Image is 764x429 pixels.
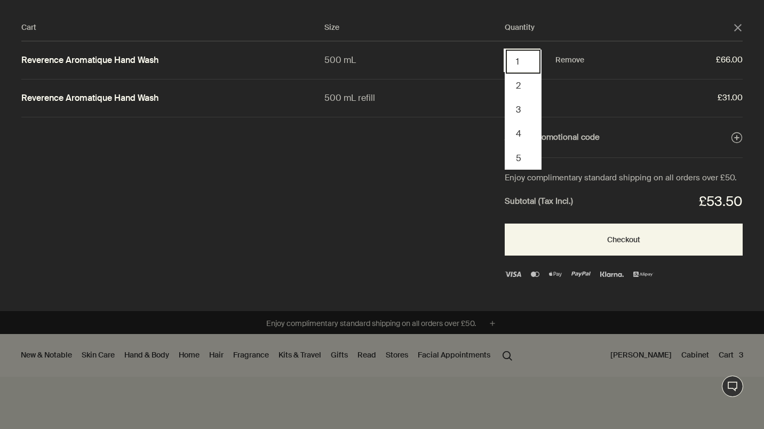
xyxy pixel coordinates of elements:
div: £53.50 [699,190,743,213]
div: 500 mL refill [324,91,505,105]
img: PayPal Logo [571,272,591,277]
img: Apple Pay [549,272,562,277]
button: Quantity 2 [506,74,540,98]
img: Mastercard Logo [531,272,539,277]
img: Visa Logo [505,272,521,277]
img: ALIPAY2 [633,272,654,277]
strong: Subtotal (Tax Incl.) [505,195,573,209]
img: klarna (1) [600,272,624,277]
div: 500 mL [324,53,505,67]
button: Quantity 1 [506,50,540,74]
div: Quantity [505,21,733,34]
button: Apply a promotional code [505,131,743,145]
a: Reverence Aromatique Hand Wash [21,55,158,66]
a: Reverence Aromatique Hand Wash [21,93,158,104]
button: Quantity 5 [506,146,540,170]
div: Enjoy complimentary standard shipping on all orders over £50. [505,171,743,185]
button: Checkout [505,224,743,256]
button: Remove [555,54,584,67]
button: Close [733,23,743,33]
div: Size [324,21,505,34]
button: Quantity 3 [506,98,540,122]
ol: Quantity options [505,50,542,170]
div: Cart [21,21,324,34]
span: £66.00 [584,53,743,67]
button: Live Assistance [722,376,743,397]
button: Quantity 4 [506,122,540,146]
span: £31.00 [584,91,743,105]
